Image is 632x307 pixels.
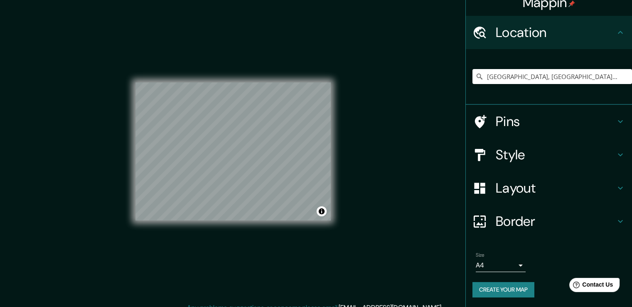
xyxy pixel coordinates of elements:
h4: Layout [496,180,615,196]
label: Size [476,252,484,259]
h4: Location [496,24,615,41]
div: Pins [466,105,632,138]
h4: Pins [496,113,615,130]
input: Pick your city or area [472,69,632,84]
div: Style [466,138,632,171]
canvas: Map [135,82,331,220]
button: Toggle attribution [317,206,327,216]
div: Layout [466,171,632,205]
div: A4 [476,259,526,272]
button: Create your map [472,282,534,297]
h4: Border [496,213,615,230]
div: Border [466,205,632,238]
h4: Style [496,146,615,163]
iframe: Help widget launcher [558,275,623,298]
img: pin-icon.png [568,0,575,7]
div: Location [466,16,632,49]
